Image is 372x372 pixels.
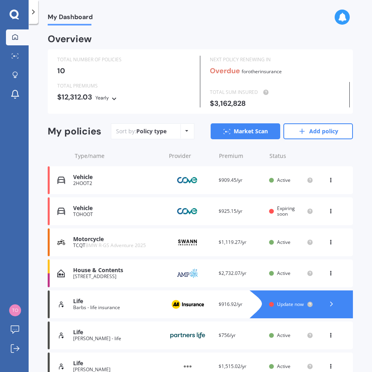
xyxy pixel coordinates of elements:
[136,127,167,135] div: Policy type
[277,363,291,370] span: Active
[48,35,92,43] div: Overview
[57,269,65,277] img: House & Contents
[73,267,161,274] div: House & Contents
[283,123,353,139] a: Add policy
[169,152,213,160] div: Provider
[210,99,343,107] div: $3,162,828
[57,207,65,215] img: Vehicle
[277,177,291,183] span: Active
[219,239,246,245] span: $1,119.27/yr
[57,176,65,184] img: Vehicle
[73,181,161,186] div: 2HOOT2
[75,152,163,160] div: Type/name
[210,66,240,76] b: Overdue
[219,270,246,277] span: $2,732.07/yr
[73,305,161,310] div: Barbs - life insurance
[277,332,291,339] span: Active
[57,362,65,370] img: Life
[57,82,190,90] div: TOTAL PREMIUMS
[277,239,291,245] span: Active
[211,123,280,139] a: Market Scan
[57,300,65,308] img: Life
[168,173,207,188] img: Cove
[73,360,161,367] div: Life
[277,205,295,217] span: Expiring soon
[210,88,343,96] div: TOTAL SUM INSURED
[242,68,282,75] span: for Other insurance
[116,127,167,135] div: Sort by:
[73,174,161,181] div: Vehicle
[219,363,246,370] span: $1,515.02/yr
[73,298,161,305] div: Life
[95,94,109,102] div: Yearly
[219,177,242,183] span: $909.45/yr
[219,152,263,160] div: Premium
[269,152,313,160] div: Status
[73,329,161,336] div: Life
[277,301,304,308] span: Update now
[73,274,161,279] div: [STREET_ADDRESS]
[219,332,236,339] span: $756/yr
[277,270,291,277] span: Active
[57,238,65,246] img: Motorcycle
[85,242,146,249] span: BMW R-GS Adventure 2025
[48,126,101,137] div: My policies
[48,13,93,24] span: My Dashboard
[73,243,161,248] div: TCQT
[168,236,207,249] img: Swann
[219,301,242,308] span: $916.92/yr
[57,67,190,75] div: 10
[168,297,207,312] img: AA
[210,56,343,64] div: NEXT POLICY RENEWING IN
[73,236,161,243] div: Motorcycle
[168,266,207,281] img: AMP
[73,205,161,212] div: Vehicle
[168,328,207,343] img: Partners Life
[9,304,21,316] img: fb91e7276346e9af1b553d48017d3697
[57,331,65,339] img: Life
[73,212,161,217] div: TOHOOT
[57,56,190,64] div: TOTAL NUMBER OF POLICIES
[57,93,190,102] div: $12,312.03
[168,204,207,219] img: Cove
[219,208,242,214] span: $925.15/yr
[73,336,161,341] div: [PERSON_NAME] - life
